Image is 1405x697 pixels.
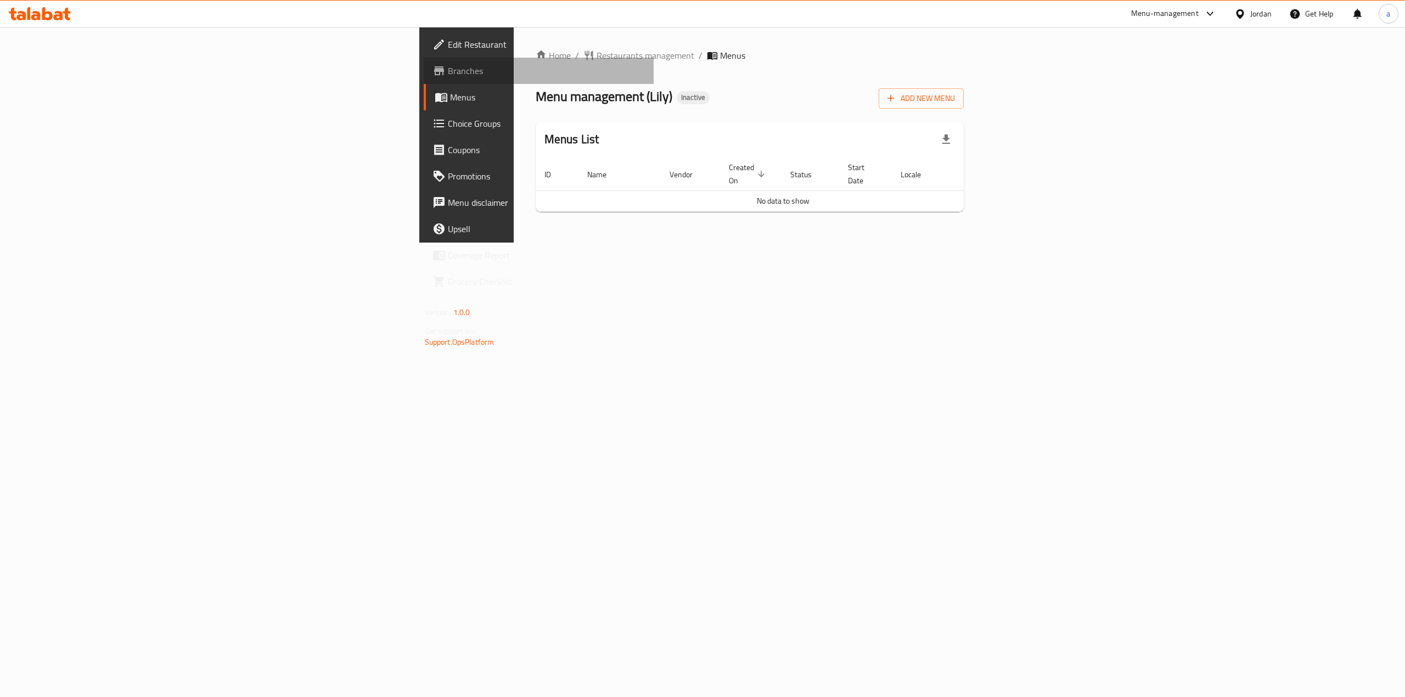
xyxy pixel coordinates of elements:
[536,84,672,109] span: Menu management ( Lily )
[790,168,826,181] span: Status
[848,161,879,187] span: Start Date
[677,93,710,102] span: Inactive
[544,131,599,148] h2: Menus List
[448,38,645,51] span: Edit Restaurant
[677,91,710,104] div: Inactive
[424,31,654,58] a: Edit Restaurant
[1131,7,1199,20] div: Menu-management
[879,88,964,109] button: Add New Menu
[448,117,645,130] span: Choice Groups
[757,194,810,208] span: No data to show
[424,137,654,163] a: Coupons
[425,324,475,338] span: Get support on:
[448,143,645,156] span: Coupons
[536,158,1031,212] table: enhanced table
[887,92,955,105] span: Add New Menu
[587,168,621,181] span: Name
[448,249,645,262] span: Coverage Report
[1386,8,1390,20] span: a
[670,168,707,181] span: Vendor
[424,242,654,268] a: Coverage Report
[448,170,645,183] span: Promotions
[948,158,1031,191] th: Actions
[448,222,645,235] span: Upsell
[424,58,654,84] a: Branches
[699,49,702,62] li: /
[424,84,654,110] a: Menus
[729,161,768,187] span: Created On
[425,335,494,349] a: Support.OpsPlatform
[901,168,935,181] span: Locale
[448,64,645,77] span: Branches
[424,110,654,137] a: Choice Groups
[453,305,470,319] span: 1.0.0
[933,126,959,153] div: Export file
[424,189,654,216] a: Menu disclaimer
[544,168,565,181] span: ID
[720,49,745,62] span: Menus
[448,275,645,288] span: Grocery Checklist
[425,305,452,319] span: Version:
[424,163,654,189] a: Promotions
[1250,8,1272,20] div: Jordan
[424,216,654,242] a: Upsell
[424,268,654,295] a: Grocery Checklist
[536,49,964,62] nav: breadcrumb
[448,196,645,209] span: Menu disclaimer
[450,91,645,104] span: Menus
